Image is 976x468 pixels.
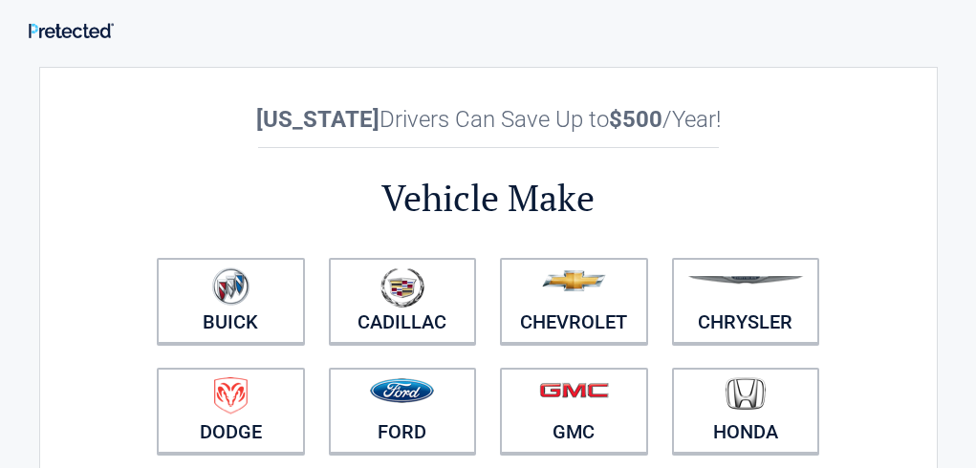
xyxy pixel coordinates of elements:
[329,368,477,454] a: Ford
[672,258,820,344] a: Chrysler
[214,377,248,415] img: dodge
[256,106,380,133] b: [US_STATE]
[370,378,434,403] img: ford
[329,258,477,344] a: Cadillac
[672,368,820,454] a: Honda
[500,368,648,454] a: GMC
[500,258,648,344] a: Chevrolet
[212,267,249,306] img: buick
[539,382,609,398] img: gmc
[157,258,305,344] a: Buick
[726,377,766,411] img: honda
[157,368,305,454] a: Dodge
[29,23,114,38] img: Main Logo
[145,106,832,133] h2: Drivers Can Save Up to /Year
[609,106,662,133] b: $500
[380,267,424,308] img: cadillac
[145,174,832,223] h2: Vehicle Make
[687,276,804,285] img: chrysler
[542,270,606,291] img: chevrolet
